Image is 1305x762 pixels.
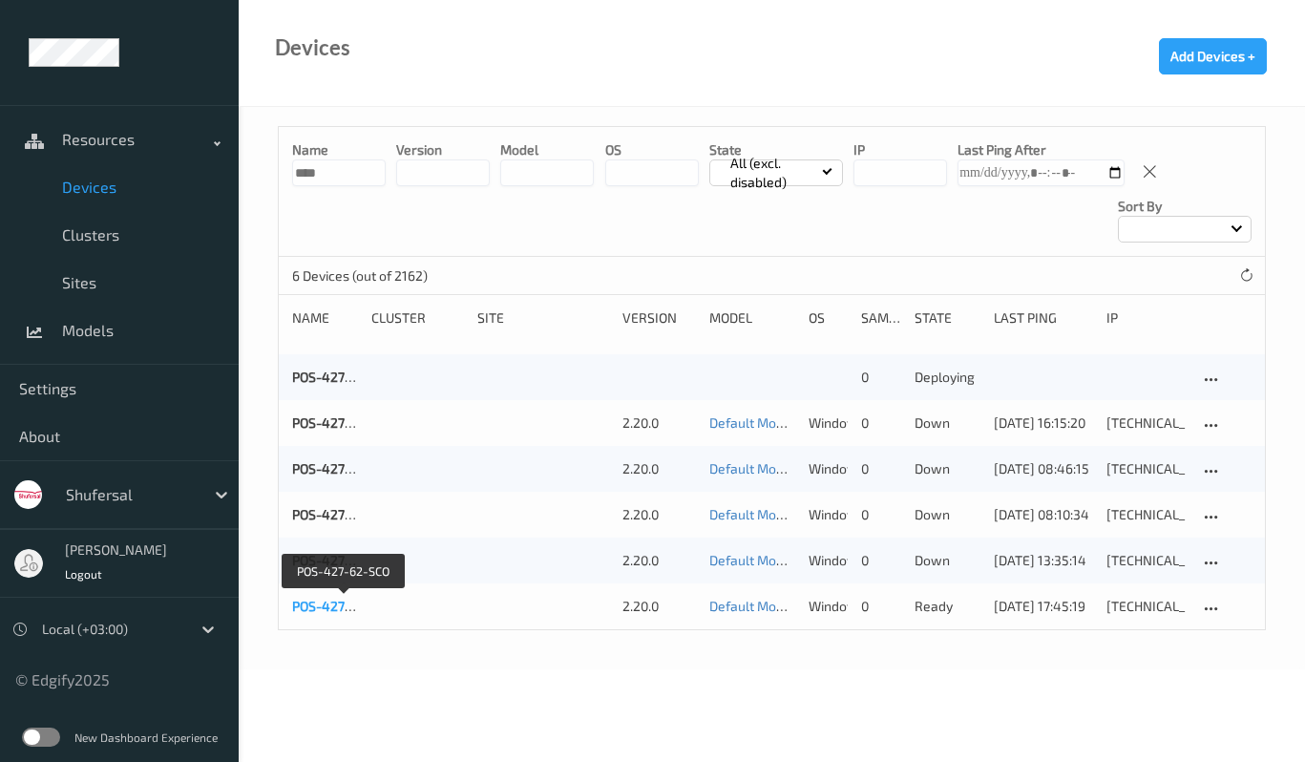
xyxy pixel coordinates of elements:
[861,308,901,328] div: Samples
[709,506,819,522] a: Default Model 1.10
[1159,38,1267,74] button: Add Devices +
[622,597,695,616] div: 2.20.0
[994,308,1093,328] div: Last Ping
[915,551,980,570] p: down
[292,266,435,286] p: 6 Devices (out of 2162)
[958,140,1125,159] p: Last Ping After
[809,413,849,433] p: windows
[861,597,901,616] div: 0
[275,38,350,57] div: Devices
[292,369,395,385] a: POS-427-05-SCO
[809,308,849,328] div: OS
[292,460,395,476] a: POS-427-55-SCO
[292,308,358,328] div: Name
[500,140,594,159] p: model
[1118,197,1252,216] p: Sort by
[709,308,795,328] div: Model
[292,140,386,159] p: Name
[853,140,947,159] p: IP
[292,414,396,431] a: POS-427-45-SCO
[861,459,901,478] div: 0
[622,459,695,478] div: 2.20.0
[809,459,849,478] p: windows
[709,414,819,431] a: Default Model 1.10
[371,308,464,328] div: Cluster
[915,308,980,328] div: State
[1106,597,1186,616] div: [TECHNICAL_ID]
[292,506,366,522] a: POS-427-05
[861,368,901,387] div: 0
[809,505,849,524] p: windows
[915,459,980,478] p: down
[994,505,1093,524] div: [DATE] 08:10:34
[915,413,980,433] p: down
[292,598,395,614] a: POS-427-62-SCO
[915,368,980,387] p: deploying
[915,505,980,524] p: down
[1106,308,1186,328] div: ip
[622,505,695,524] div: 2.20.0
[709,552,819,568] a: Default Model 1.10
[477,308,609,328] div: Site
[1106,413,1186,433] div: [TECHNICAL_ID]
[809,551,849,570] p: windows
[1106,551,1186,570] div: [TECHNICAL_ID]
[709,140,843,159] p: State
[861,413,901,433] div: 0
[396,140,490,159] p: version
[622,308,695,328] div: version
[915,597,980,616] p: ready
[809,597,849,616] p: windows
[994,597,1093,616] div: [DATE] 17:45:19
[1106,505,1186,524] div: [TECHNICAL_ID]
[994,459,1093,478] div: [DATE] 08:46:15
[292,552,367,568] a: POS-427-98
[605,140,699,159] p: OS
[994,551,1093,570] div: [DATE] 13:35:14
[861,505,901,524] div: 0
[994,413,1093,433] div: [DATE] 16:15:20
[861,551,901,570] div: 0
[622,551,695,570] div: 2.20.0
[1106,459,1186,478] div: [TECHNICAL_ID]
[724,154,823,192] p: All (excl. disabled)
[709,598,819,614] a: Default Model 1.10
[622,413,695,433] div: 2.20.0
[709,460,819,476] a: Default Model 1.10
